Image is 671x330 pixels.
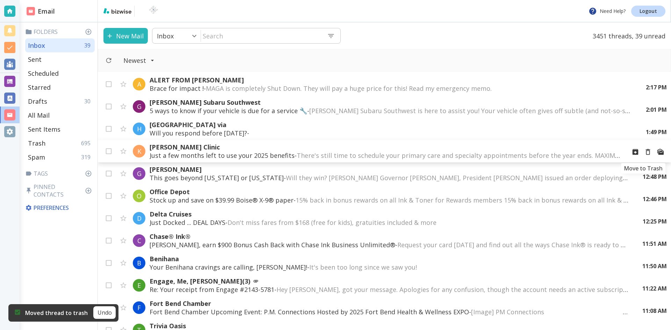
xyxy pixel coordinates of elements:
p: D [137,214,142,222]
p: [PERSON_NAME] [150,165,629,174]
p: [PERSON_NAME] Subaru Southwest [150,98,632,107]
p: This goes beyond [US_STATE] or [US_STATE] - [150,174,629,182]
p: 11:51 AM [642,240,667,248]
p: [PERSON_NAME], earn $900 Bonus Cash Back with Chase Ink Business Unlimited® - [150,241,628,249]
p: 695 [81,139,93,147]
p: K [137,147,141,155]
button: Refresh [102,54,115,67]
p: Scheduled [28,69,59,78]
div: Sent Items [25,122,95,136]
p: Office Depot [150,188,629,196]
p: G [137,169,142,178]
p: 1:49 PM [646,128,667,136]
p: 12:48 PM [643,173,667,181]
p: Brace for impact ! - [150,84,632,93]
div: Trash695 [25,136,95,150]
span: MAGA is completely Shut Down. They will pay a huge price for this! Read my emergency memo. ‌ ‌ ‌ ... [206,84,588,93]
p: Starred [28,83,51,91]
p: Just Docked ... DEAL DAYS - [150,218,629,227]
img: DashboardSidebarEmail.svg [27,7,35,15]
div: Sent [25,52,95,66]
p: Logout [640,9,657,14]
p: F [137,303,141,312]
span: It's been too long since we saw you! ͏ ‌ ﻿ ͏ ‌ ﻿ ͏ ‌ ﻿ ͏ ‌ ﻿ ͏ ‌ ﻿ ͏ ‌ ﻿ ͏ ‌ ﻿ ͏ ‌ ﻿ ͏ ‌ ﻿ ͏ ‌ ﻿ ... [309,263,557,271]
p: Drafts [28,97,47,105]
button: New Mail [103,28,148,44]
p: Re: Your receipt from Engage #2143-5781 - [150,285,628,294]
p: Spam [28,153,45,161]
p: Fort Bend Chamber Upcoming Event: P.M. Connections Hosted by 2025 Fort Bend Health & Wellness EXPO - [150,308,628,316]
p: [GEOGRAPHIC_DATA] via [150,120,632,129]
p: Moved thread to trash [25,309,88,317]
span: Don't miss fares from $168 (free for kids), gratuities included & more ͏ ͏ ͏ ͏ ͏ ͏ ͏ ͏ ͏ ͏ ͏ ͏ ͏ ... [228,218,543,227]
p: O [137,192,142,200]
p: Preferences [25,204,93,212]
p: C [137,236,141,245]
div: Preferences [24,201,95,214]
p: 30 [84,97,93,105]
p: 12:25 PM [643,218,667,225]
div: All Mail [25,108,95,122]
p: Inbox [28,41,45,50]
a: Logout [631,6,665,17]
p: ALERT FROM [PERSON_NAME] [150,76,632,84]
p: Sent [28,55,42,64]
p: Fort Bend Chamber [150,299,628,308]
p: B [137,259,141,267]
p: Benihana [150,255,628,263]
p: Trash [28,139,45,147]
div: Starred [25,80,95,94]
div: Spam319 [25,150,95,164]
p: Need Help? [589,7,626,15]
p: Folders [25,28,95,36]
div: Scheduled [25,66,95,80]
p: All Mail [28,111,50,119]
p: Engage, Me, [PERSON_NAME] (3) [150,277,628,285]
button: Filter [116,53,161,68]
p: Chase® Ink® [150,232,628,241]
p: A [137,80,141,88]
div: Inbox39 [25,38,95,52]
p: E [137,281,141,289]
p: 2:01 PM [646,106,667,113]
p: Stock up and save on $39.99 Boise® X-9® paper - [150,196,629,204]
p: Just a few months left to use your 2025 benefits - [150,151,621,160]
span: ͏‌ ͏‌ ͏‌ ͏‌ ͏‌ ͏‌ ͏‌ ͏‌ ͏‌ ͏‌ ͏‌ ͏‌ ͏‌ ͏‌ ͏‌ ͏‌ ͏‌ ͏‌ ͏‌ ͏‌ ͏‌ ͏‌ ͏‌ ͏‌ ͏‌ ͏‌ ͏‌ ͏‌ ͏‌ ͏‌ ͏‌ ͏‌ ͏... [249,129,365,137]
p: 11:08 AM [642,307,667,315]
p: 11:22 AM [642,285,667,292]
p: Will you respond before [DATE]? - [150,129,632,137]
p: 3451 threads, 39 unread [589,28,665,44]
div: Move to Trash [621,163,665,174]
p: G [137,102,142,111]
button: Move to Trash [642,146,654,158]
h2: Email [27,7,55,16]
p: 2:17 PM [646,83,667,91]
p: 5 ways to know if your vehicle is due for a service 🔧 - [150,107,632,115]
img: BioTech International [137,6,169,17]
p: Inbox [157,32,174,40]
p: Your Benihana cravings are calling, [PERSON_NAME]! - [150,263,628,271]
div: Drafts30 [25,94,95,108]
p: Pinned Contacts [25,183,95,198]
p: Trivia Oasis [150,322,628,330]
input: Search [201,29,322,43]
p: 39 [84,42,93,49]
button: Archive [629,146,642,158]
p: Delta Cruises [150,210,629,218]
p: H [137,125,142,133]
p: 319 [81,153,93,161]
p: 12:46 PM [643,195,667,203]
img: bizwise [103,8,131,14]
p: Tags [25,170,95,177]
button: Undo [93,306,116,319]
p: 11:50 AM [642,262,667,270]
p: [PERSON_NAME] Clinic [150,143,621,151]
button: Mark as Read [654,146,667,158]
p: Sent Items [28,125,60,133]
